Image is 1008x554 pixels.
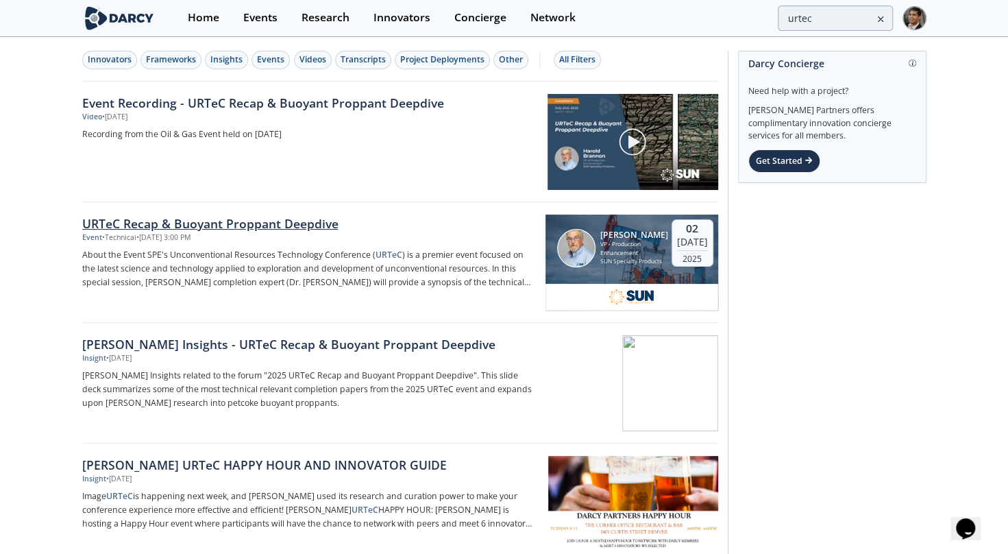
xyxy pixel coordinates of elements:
[748,97,916,143] div: [PERSON_NAME] Partners offers complimentary innovation concierge services for all members.
[82,202,718,323] a: URTeC Recap & Buoyant Proppant Deepdive Event •Technical•[DATE] 3:00 PM About the Event SPE's Unc...
[82,232,102,243] div: Event
[618,128,647,156] img: play-chapters-gray.svg
[335,51,391,69] button: Transcripts
[677,222,708,236] div: 02
[106,474,132,485] div: • [DATE]
[493,51,528,69] button: Other
[395,51,490,69] button: Project Deployments
[82,490,536,531] p: Image is happening next week, and [PERSON_NAME] used its research and curation power to make your...
[146,53,196,66] div: Frameworks
[210,53,243,66] div: Insights
[341,53,386,66] div: Transcripts
[559,53,595,66] div: All Filters
[499,53,523,66] div: Other
[608,289,655,305] img: 1679173084267-SUN.png
[102,112,127,123] div: • [DATE]
[677,236,708,248] div: [DATE]
[205,51,248,69] button: Insights
[102,232,190,243] div: • Technical • [DATE] 3:00 PM
[82,128,538,141] a: Recording from the Oil & Gas Event held on [DATE]
[82,94,538,112] a: Event Recording - URTeC Recap & Buoyant Proppant Deepdive
[600,257,668,266] div: SUN Specialty Products
[778,5,893,31] input: Advanced Search
[373,12,430,23] div: Innovators
[600,230,668,240] div: [PERSON_NAME]
[82,51,137,69] button: Innovators
[554,51,601,69] button: All Filters
[530,12,576,23] div: Network
[140,51,201,69] button: Frameworks
[82,456,536,474] div: [PERSON_NAME] URTeC HAPPY HOUR AND INNOVATOR GUIDE
[251,51,290,69] button: Events
[82,6,157,30] img: logo-wide.svg
[257,53,284,66] div: Events
[82,335,536,353] div: [PERSON_NAME] Insights - URTeC Recap & Buoyant Proppant Deepdive
[909,60,916,67] img: information.svg
[352,504,378,516] strong: URTeC
[400,53,484,66] div: Project Deployments
[82,248,536,289] p: About the Event SPE's Unconventional Resources Technology Conference ( ) is a premier event focus...
[82,215,536,232] div: URTeC Recap & Buoyant Proppant Deepdive
[557,229,595,267] img: Harold Brannon
[299,53,326,66] div: Videos
[376,249,402,261] strong: URTeC
[600,240,668,257] div: VP - Production Enhancement
[677,250,708,264] div: 2025
[106,353,132,364] div: • [DATE]
[748,75,916,97] div: Need help with a project?
[302,12,349,23] div: Research
[82,474,106,485] div: Insight
[748,51,916,75] div: Darcy Concierge
[950,499,994,540] iframe: chat widget
[454,12,506,23] div: Concierge
[294,51,332,69] button: Videos
[902,6,926,30] img: Profile
[106,490,133,502] strong: URTeC
[243,12,278,23] div: Events
[82,353,106,364] div: Insight
[188,12,219,23] div: Home
[82,369,536,410] p: [PERSON_NAME] Insights related to the forum "2025 URTeC Recap and Buoyant Proppant Deepdive". Thi...
[748,149,820,173] div: Get Started
[82,112,102,123] div: Video
[82,323,718,444] a: [PERSON_NAME] Insights - URTeC Recap & Buoyant Proppant Deepdive Insight •[DATE] [PERSON_NAME] In...
[88,53,132,66] div: Innovators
